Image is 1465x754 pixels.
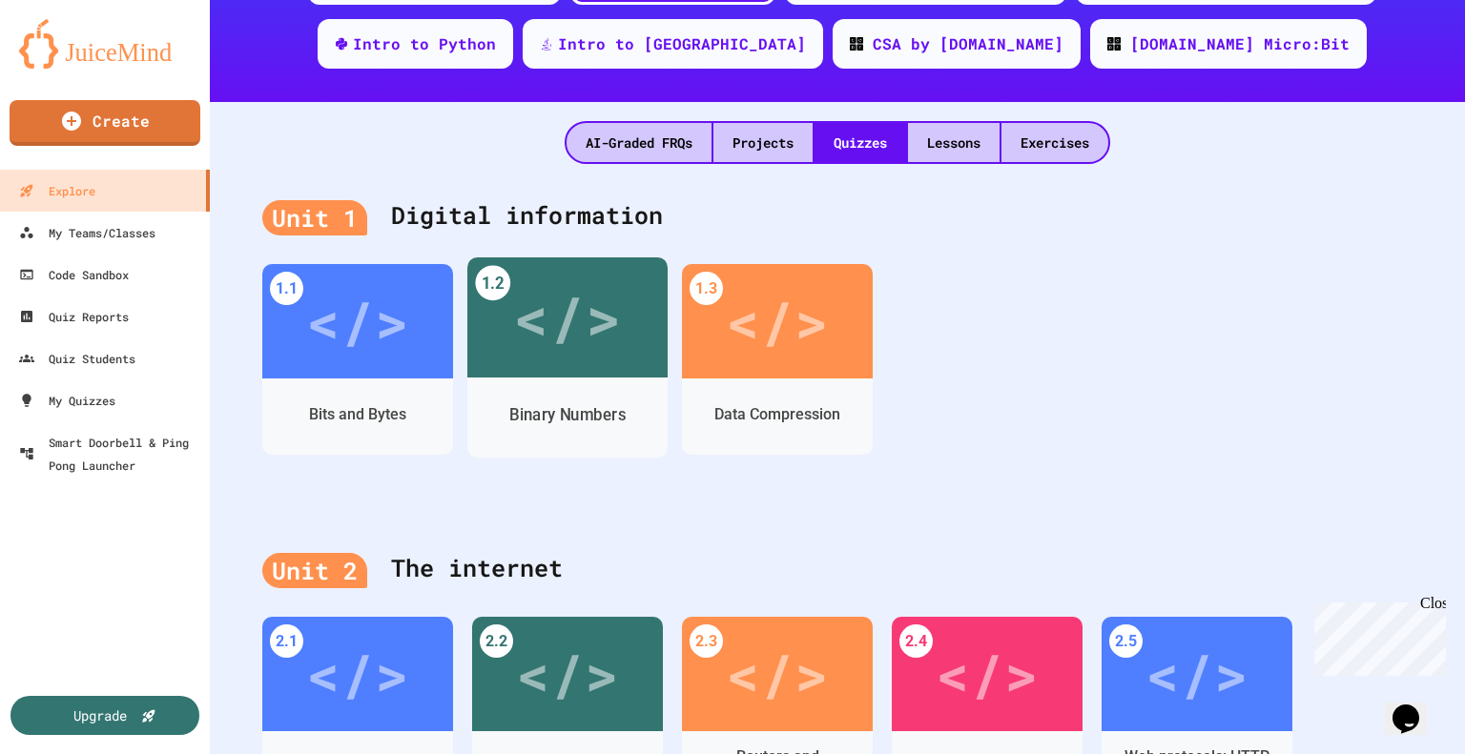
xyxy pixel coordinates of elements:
div: Unit 1 [262,200,367,236]
div: Code Sandbox [19,263,129,286]
div: [DOMAIN_NAME] Micro:Bit [1130,32,1350,55]
div: AI-Graded FRQs [567,123,712,162]
div: Exercises [1001,123,1108,162]
div: Smart Doorbell & Ping Pong Launcher [19,431,202,477]
div: </> [1145,631,1248,717]
iframe: chat widget [1307,595,1446,676]
div: 2.3 [690,624,723,658]
iframe: chat widget [1385,678,1446,735]
div: 2.2 [480,624,513,658]
div: 1.3 [690,272,723,305]
a: Create [10,100,200,146]
div: 2.4 [899,624,933,658]
div: </> [516,631,619,717]
div: 1.2 [475,266,510,301]
div: Intro to Python [353,32,496,55]
img: CODE_logo_RGB.png [1107,37,1121,51]
div: </> [306,631,409,717]
div: My Teams/Classes [19,221,155,244]
div: 1.1 [270,272,303,305]
div: My Quizzes [19,389,115,412]
div: </> [306,278,409,364]
div: Upgrade [73,705,127,725]
div: Quizzes [815,123,906,162]
div: 2.1 [270,624,303,658]
div: CSA by [DOMAIN_NAME] [873,32,1063,55]
div: Binary Numbers [509,403,626,427]
div: Explore [19,179,95,202]
div: Quiz Reports [19,305,129,328]
div: </> [936,631,1039,717]
div: </> [726,278,829,364]
div: Chat with us now!Close [8,8,132,121]
div: Data Compression [714,403,840,426]
div: </> [513,273,621,363]
img: logo-orange.svg [19,19,191,69]
div: Intro to [GEOGRAPHIC_DATA] [558,32,806,55]
div: Digital information [262,178,1413,255]
img: CODE_logo_RGB.png [850,37,863,51]
div: Lessons [908,123,1000,162]
div: Bits and Bytes [309,403,406,426]
div: </> [726,631,829,717]
div: 2.5 [1109,624,1143,658]
div: Projects [713,123,813,162]
div: Quiz Students [19,347,135,370]
div: Unit 2 [262,553,367,589]
div: The internet [262,531,1413,607]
